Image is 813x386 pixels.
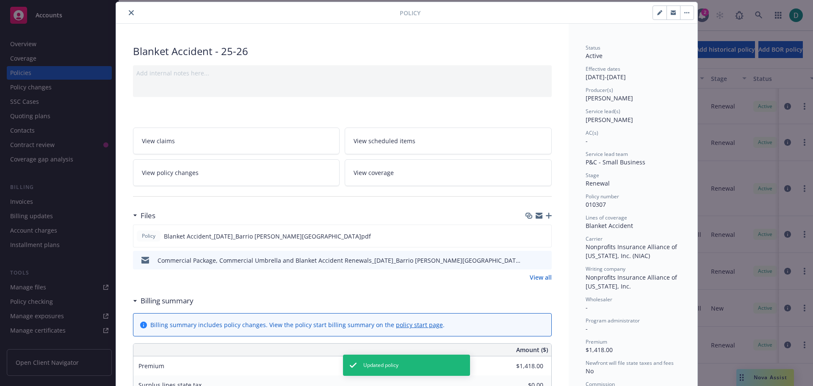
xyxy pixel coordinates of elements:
[586,193,619,200] span: Policy number
[586,317,640,324] span: Program administrator
[586,94,633,102] span: [PERSON_NAME]
[586,108,620,115] span: Service lead(s)
[141,295,194,306] h3: Billing summary
[126,8,136,18] button: close
[527,256,534,265] button: download file
[586,65,620,72] span: Effective dates
[345,128,552,154] a: View scheduled items
[150,320,445,329] div: Billing summary includes policy changes. View the policy start billing summary on the .
[586,86,613,94] span: Producer(s)
[586,150,628,158] span: Service lead team
[586,359,674,367] span: Newfront will file state taxes and fees
[354,136,415,145] span: View scheduled items
[142,168,199,177] span: View policy changes
[164,232,371,241] span: Blanket Accident_[DATE]_Barrio [PERSON_NAME][GEOGRAPHIC_DATA]pdf
[586,325,588,333] span: -
[142,136,175,145] span: View claims
[133,210,155,221] div: Files
[530,273,552,282] a: View all
[586,214,627,221] span: Lines of coverage
[541,256,548,265] button: preview file
[586,367,594,375] span: No
[540,232,548,241] button: preview file
[586,243,679,260] span: Nonprofits Insurance Alliance of [US_STATE], Inc. (NIAC)
[586,179,610,187] span: Renewal
[586,44,600,51] span: Status
[586,296,612,303] span: Wholesaler
[158,256,524,265] div: Commercial Package, Commercial Umbrella and Blanket Accident Renewals_[DATE]_Barrio [PERSON_NAME]...
[138,362,164,370] span: Premium
[527,232,534,241] button: download file
[586,273,679,290] span: Nonprofits Insurance Alliance of [US_STATE], Inc.
[133,44,552,58] div: Blanket Accident - 25-26
[354,168,394,177] span: View coverage
[586,338,607,345] span: Premium
[345,159,552,186] a: View coverage
[136,69,548,78] div: Add internal notes here...
[133,295,194,306] div: Billing summary
[586,65,680,81] div: [DATE] - [DATE]
[586,129,598,136] span: AC(s)
[141,210,155,221] h3: Files
[493,360,548,372] input: 0.00
[586,346,613,354] span: $1,418.00
[586,303,588,311] span: -
[586,52,603,60] span: Active
[586,235,603,242] span: Carrier
[140,232,157,240] span: Policy
[586,158,645,166] span: P&C - Small Business
[516,345,548,354] span: Amount ($)
[396,321,443,329] a: policy start page
[400,8,420,17] span: Policy
[586,116,633,124] span: [PERSON_NAME]
[586,265,625,272] span: Writing company
[586,200,606,208] span: 010307
[586,221,680,230] div: Blanket Accident
[586,172,599,179] span: Stage
[586,137,588,145] span: -
[363,361,398,369] span: Updated policy
[133,159,340,186] a: View policy changes
[133,128,340,154] a: View claims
